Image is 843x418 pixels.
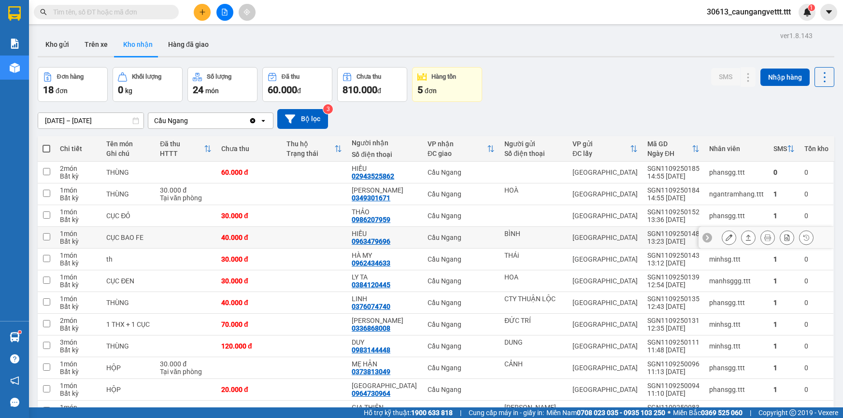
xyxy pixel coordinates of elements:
[425,87,437,95] span: đơn
[106,150,150,157] div: Ghi chú
[106,255,150,263] div: th
[160,194,212,202] div: Tại văn phòng
[647,208,700,216] div: SGN1109250152
[546,407,665,418] span: Miền Nam
[773,342,795,350] div: 1
[709,342,764,350] div: minhsg.ttt
[57,73,84,80] div: Đơn hàng
[773,386,795,393] div: 1
[647,390,700,397] div: 11:10 [DATE]
[647,346,700,354] div: 11:48 [DATE]
[572,364,638,372] div: [GEOGRAPHIC_DATA]
[804,386,829,393] div: 0
[773,364,795,372] div: 1
[352,273,418,281] div: LY TA
[352,165,418,172] div: HIẾU
[647,273,700,281] div: SGN1109250139
[352,216,390,223] div: 0986207959
[352,151,418,158] div: Số điện thoại
[43,84,54,96] span: 18
[352,251,418,259] div: HÀ MY
[10,63,20,73] img: warehouse-icon
[750,407,751,418] span: |
[572,386,638,393] div: [GEOGRAPHIC_DATA]
[221,234,277,241] div: 40.000 đ
[194,4,211,21] button: plus
[352,208,418,216] div: THẢO
[10,354,19,363] span: question-circle
[572,407,638,415] div: [GEOGRAPHIC_DATA]
[221,168,277,176] div: 60.000 đ
[647,186,700,194] div: SGN1109250184
[504,338,563,346] div: DUNG
[106,190,150,198] div: THÙNG
[647,172,700,180] div: 14:55 [DATE]
[504,230,563,237] div: BÌNH
[132,73,161,80] div: Khối lượng
[804,277,829,285] div: 0
[155,136,216,162] th: Toggle SortBy
[106,299,150,307] div: THÙNG
[460,407,461,418] span: |
[377,87,381,95] span: đ
[160,360,212,368] div: 30.000 đ
[469,407,544,418] span: Cung cấp máy in - giấy in:
[125,87,132,95] span: kg
[187,67,257,102] button: Số lượng24món
[60,390,97,397] div: Bất kỳ
[286,140,334,148] div: Thu hộ
[643,136,704,162] th: Toggle SortBy
[364,407,453,418] span: Hỗ trợ kỹ thuật:
[193,84,203,96] span: 24
[572,299,638,307] div: [GEOGRAPHIC_DATA]
[352,324,390,332] div: 0336868008
[60,324,97,332] div: Bất kỳ
[825,8,833,16] span: caret-down
[760,69,810,86] button: Nhập hàng
[709,190,764,198] div: ngantramhang.ttt
[411,409,453,417] strong: 1900 633 818
[352,346,390,354] div: 0983144448
[115,33,160,56] button: Kho nhận
[357,73,381,80] div: Chưa thu
[647,140,692,148] div: Mã GD
[428,150,487,157] div: ĐC giao
[277,109,328,129] button: Bộ lọc
[60,208,97,216] div: 1 món
[352,259,390,267] div: 0962434633
[205,87,219,95] span: món
[352,382,418,390] div: VĨNH YÊN
[673,407,743,418] span: Miền Bắc
[647,368,700,376] div: 11:13 [DATE]
[804,299,829,307] div: 0
[572,190,638,198] div: [GEOGRAPHIC_DATA]
[668,411,671,415] span: ⚪️
[504,186,563,194] div: HOÀ
[243,9,250,15] span: aim
[572,168,638,176] div: [GEOGRAPHIC_DATA]
[343,84,377,96] span: 810.000
[647,281,700,289] div: 12:54 [DATE]
[60,186,97,194] div: 1 món
[699,6,799,18] span: 30613_caungangvettt.ttt
[221,386,277,393] div: 20.000 đ
[431,73,456,80] div: Hàng tồn
[352,281,390,289] div: 0384120445
[572,277,638,285] div: [GEOGRAPHIC_DATA]
[428,212,495,220] div: Cầu Ngang
[216,4,233,21] button: file-add
[572,212,638,220] div: [GEOGRAPHIC_DATA]
[428,140,487,148] div: VP nhận
[647,295,700,303] div: SGN1109250135
[60,216,97,223] div: Bất kỳ
[56,87,68,95] span: đơn
[808,4,815,11] sup: 1
[106,277,150,285] div: CỤC ĐEN
[773,277,795,285] div: 1
[352,317,418,324] div: KIỀU TRANG
[60,317,97,324] div: 2 món
[118,84,123,96] span: 0
[337,67,407,102] button: Chưa thu810.000đ
[701,409,743,417] strong: 0369 525 060
[259,117,267,125] svg: open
